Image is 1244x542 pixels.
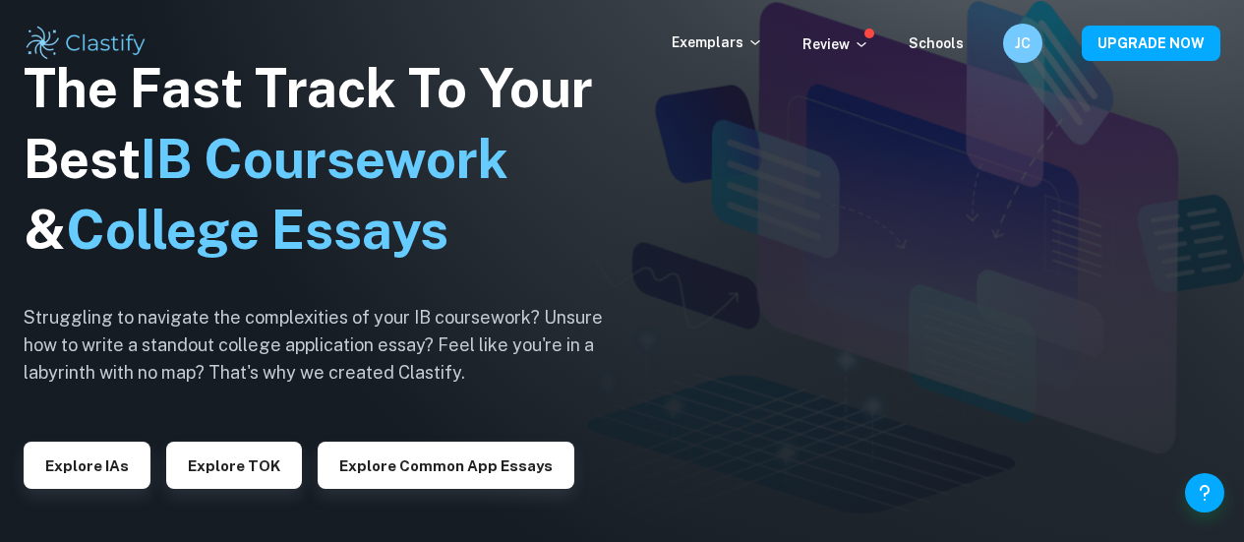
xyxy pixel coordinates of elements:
[1003,24,1042,63] button: JC
[166,442,302,489] button: Explore TOK
[672,31,763,53] p: Exemplars
[1012,32,1035,54] h6: JC
[318,455,574,474] a: Explore Common App essays
[318,442,574,489] button: Explore Common App essays
[802,33,869,55] p: Review
[24,24,148,63] img: Clastify logo
[166,455,302,474] a: Explore TOK
[1185,473,1224,512] button: Help and Feedback
[909,35,964,51] a: Schools
[66,199,448,261] span: College Essays
[24,53,633,266] h1: The Fast Track To Your Best &
[24,442,150,489] button: Explore IAs
[1082,26,1220,61] button: UPGRADE NOW
[24,304,633,387] h6: Struggling to navigate the complexities of your IB coursework? Unsure how to write a standout col...
[141,128,508,190] span: IB Coursework
[24,455,150,474] a: Explore IAs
